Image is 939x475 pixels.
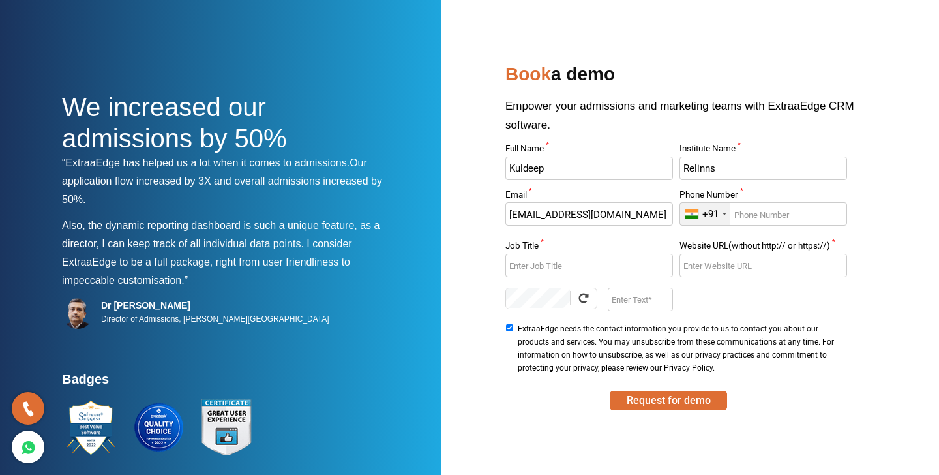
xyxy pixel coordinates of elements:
input: Enter Email [505,202,672,226]
div: India (भारत): +91 [680,203,730,225]
input: Enter Full Name [505,157,672,180]
span: Book [505,64,551,84]
label: Job Title [505,241,672,254]
button: SUBMIT [610,391,727,410]
span: We increased our admissions by 50% [62,93,287,153]
p: Director of Admissions, [PERSON_NAME][GEOGRAPHIC_DATA] [101,311,329,327]
div: +91 [702,208,719,221]
label: Email [505,191,672,203]
span: Our application flow increased by 3X and overall admissions increased by 50%. [62,157,382,205]
input: Enter Phone Number [679,202,846,226]
span: ExtraaEdge needs the contact information you provide to us to contact you about our products and ... [518,322,842,375]
input: Enter Website URL [679,254,846,277]
label: Full Name [505,144,672,157]
span: Also, the dynamic reporting dashboard is such a unique feature, as a director, I can keep track o... [62,220,380,249]
label: Institute Name [679,144,846,157]
span: “ExtraaEdge has helped us a lot when it comes to admissions. [62,157,350,168]
label: Phone Number [679,191,846,203]
input: ExtraaEdge needs the contact information you provide to us to contact you about our products and ... [505,324,514,331]
h5: Dr [PERSON_NAME] [101,299,329,311]
input: Enter Job Title [505,254,672,277]
label: Website URL(without http:// or https://) [679,241,846,254]
span: I consider ExtraaEdge to be a full package, right from user friendliness to impeccable customisat... [62,238,352,286]
input: Enter Institute Name [679,157,846,180]
input: Enter Text [608,288,672,311]
h2: a demo [505,59,877,97]
p: Empower your admissions and marketing teams with ExtraaEdge CRM software. [505,97,877,144]
h4: Badges [62,371,395,395]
